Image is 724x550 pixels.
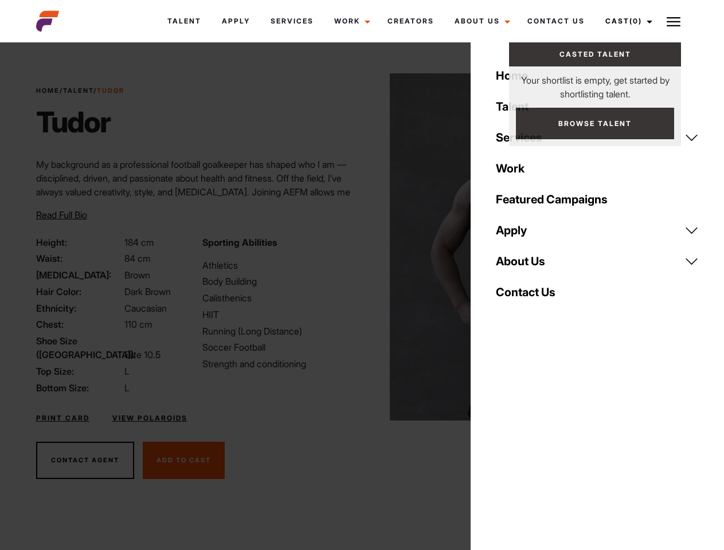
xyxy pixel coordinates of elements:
li: Body Building [202,274,355,288]
a: About Us [444,6,517,37]
span: Add To Cast [156,456,211,464]
span: L [124,382,130,394]
span: Waist: [36,252,122,265]
button: Contact Agent [36,442,134,480]
span: 184 cm [124,237,154,248]
span: L [124,366,130,377]
a: Talent [157,6,212,37]
a: About Us [489,246,706,277]
span: Top Size: [36,364,122,378]
li: HIIT [202,308,355,321]
li: Athletics [202,258,355,272]
a: Home [36,87,60,95]
a: Print Card [36,413,89,423]
a: Contact Us [517,6,595,37]
a: Cast(0) [595,6,659,37]
a: Home [489,60,706,91]
span: Caucasian [124,302,167,314]
span: [MEDICAL_DATA]: [36,268,122,282]
li: Soccer Football [202,340,355,354]
span: Height: [36,235,122,249]
a: Talent [63,87,93,95]
span: Read Full Bio [36,209,87,221]
p: My background as a professional football goalkeeper has shaped who I am — disciplined, driven, an... [36,158,355,226]
span: Hair Color: [36,285,122,298]
span: Size 10.5 [124,349,161,360]
a: Casted Talent [509,42,681,66]
a: Contact Us [489,277,706,308]
a: View Polaroids [112,413,187,423]
span: Dark Brown [124,286,171,297]
span: / / [36,86,124,96]
span: Chest: [36,317,122,331]
a: Talent [489,91,706,122]
li: Running (Long Distance) [202,324,355,338]
a: Apply [212,6,260,37]
a: Apply [489,215,706,246]
span: (0) [629,17,642,25]
h1: Tudor [36,105,124,139]
a: Services [260,6,324,37]
span: 110 cm [124,319,152,330]
li: Strength and conditioning [202,357,355,371]
button: Read Full Bio [36,208,87,222]
li: Calisthenics [202,291,355,305]
a: Work [324,6,377,37]
p: Your shortlist is empty, get started by shortlisting talent. [509,66,681,101]
a: Work [489,153,706,184]
strong: Tudor [97,87,124,95]
span: Bottom Size: [36,381,122,395]
span: Brown [124,269,150,281]
img: cropped-aefm-brand-fav-22-square.png [36,10,59,33]
span: 84 cm [124,253,151,264]
img: Burger icon [667,15,680,29]
a: Creators [377,6,444,37]
span: Ethnicity: [36,301,122,315]
a: Browse Talent [516,108,674,139]
a: Featured Campaigns [489,184,706,215]
strong: Sporting Abilities [202,237,277,248]
a: Services [489,122,706,153]
button: Add To Cast [143,442,225,480]
span: Shoe Size ([GEOGRAPHIC_DATA]): [36,334,122,362]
